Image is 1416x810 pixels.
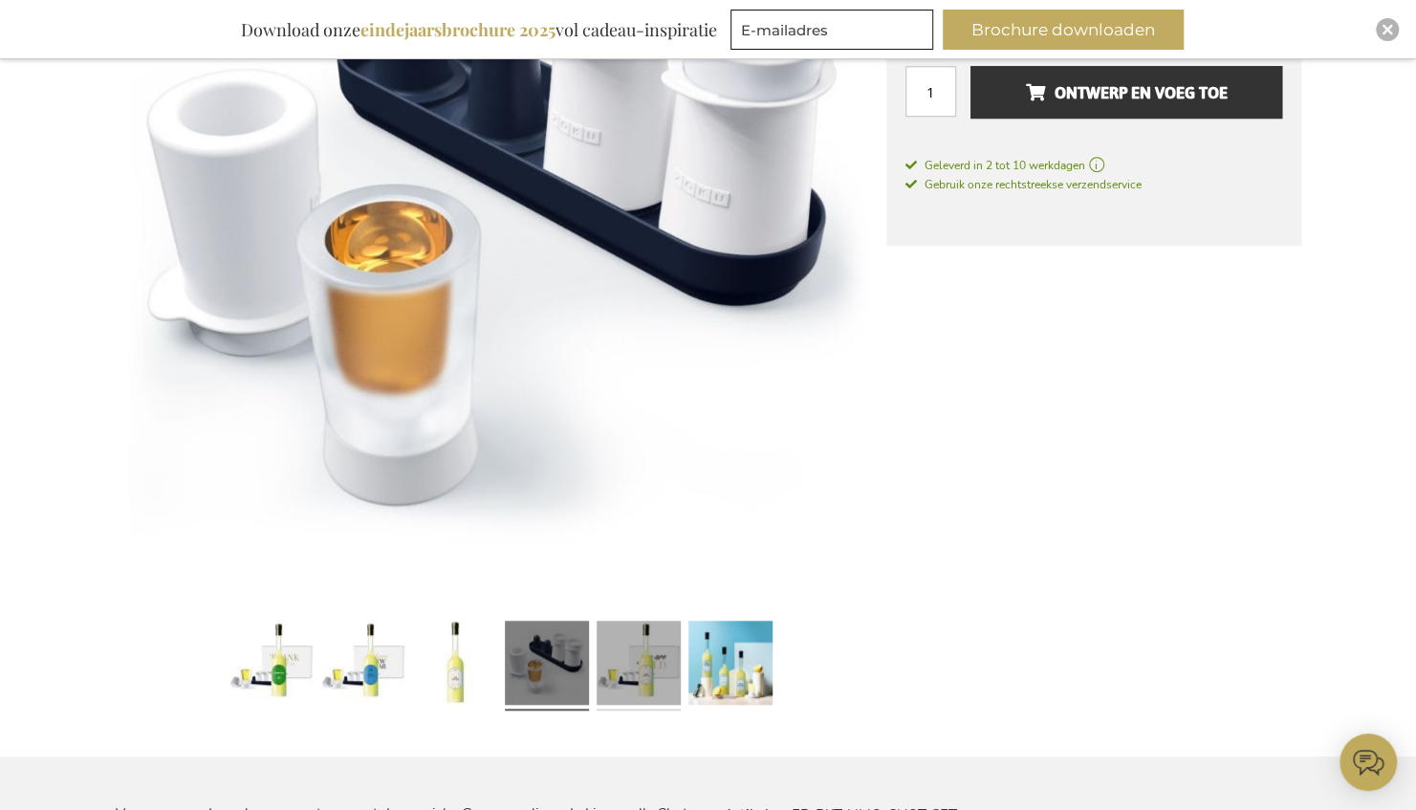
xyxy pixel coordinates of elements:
a: The Personalised Limoncello Shot Set [413,613,497,718]
img: Close [1382,24,1393,35]
span: Ontwerp en voeg toe [1025,77,1227,108]
a: Geleverd in 2 tot 10 werkdagen [905,157,1282,174]
button: Brochure downloaden [943,10,1184,50]
iframe: belco-activator-frame [1340,733,1397,791]
form: marketing offers and promotions [730,10,939,55]
a: The Personalised Limoncello Shot Set [597,613,681,718]
span: Gebruik onze rechtstreekse verzendservice [905,177,1142,192]
div: Close [1376,18,1399,41]
div: Download onze vol cadeau-inspiratie [232,10,726,50]
input: E-mailadres [730,10,933,50]
b: eindejaarsbrochure 2025 [360,18,556,41]
a: The Personalised Limoncello Shot Set [321,613,405,718]
a: Gebruik onze rechtstreekse verzendservice [905,174,1142,193]
a: The Personalised Limoncello Shot Set [688,613,773,718]
input: Aantal [905,66,956,117]
a: Zoku Shooter Ice Molds [505,613,589,718]
button: Ontwerp en voeg toe [970,66,1281,119]
a: The Personalised Limoncello Shot Set [229,613,314,718]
